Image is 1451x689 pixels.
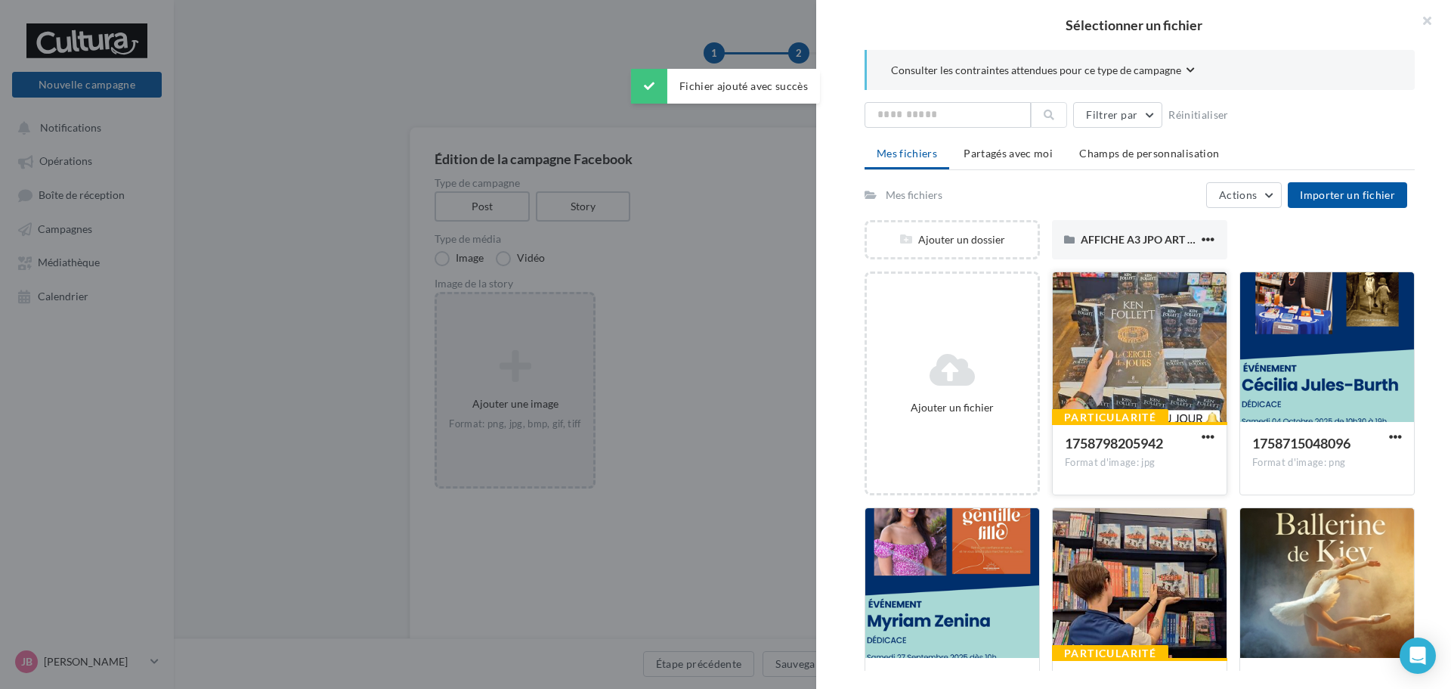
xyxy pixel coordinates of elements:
div: Format d'image: jpg [1065,456,1214,470]
button: Importer un fichier [1288,182,1407,208]
div: Particularité [1052,645,1168,662]
span: 1758798205942 [1065,435,1163,452]
span: AFFICHE A3 JPO ART -10%- PDF HD STDC [1081,233,1285,246]
span: Consulter les contraintes attendues pour ce type de campagne [891,63,1181,78]
span: Champs de personnalisation [1079,147,1219,160]
h2: Sélectionner un fichier [840,18,1427,32]
span: Mes fichiers [877,147,937,160]
span: Partagés avec moi [964,147,1053,160]
span: 1757684070186 [1065,671,1163,687]
button: Actions [1206,182,1282,208]
button: Réinitialiser [1162,106,1235,124]
span: 1758715048096 [1252,435,1350,452]
div: Particularité [1052,409,1168,426]
div: Ajouter un fichier [873,400,1032,415]
span: Actions [1219,188,1257,201]
div: Mes fichiers [886,188,942,203]
div: Ajouter un dossier [867,232,1038,247]
button: Consulter les contraintes attendues pour ce type de campagne [891,62,1195,81]
div: Open Intercom Messenger [1400,638,1436,674]
span: 1758715041138 [877,671,976,687]
span: ballerine [1252,671,1306,687]
div: Format d'image: png [1252,456,1402,470]
div: Fichier ajouté avec succès [631,69,820,104]
span: Importer un fichier [1300,188,1395,201]
button: Filtrer par [1073,102,1162,128]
